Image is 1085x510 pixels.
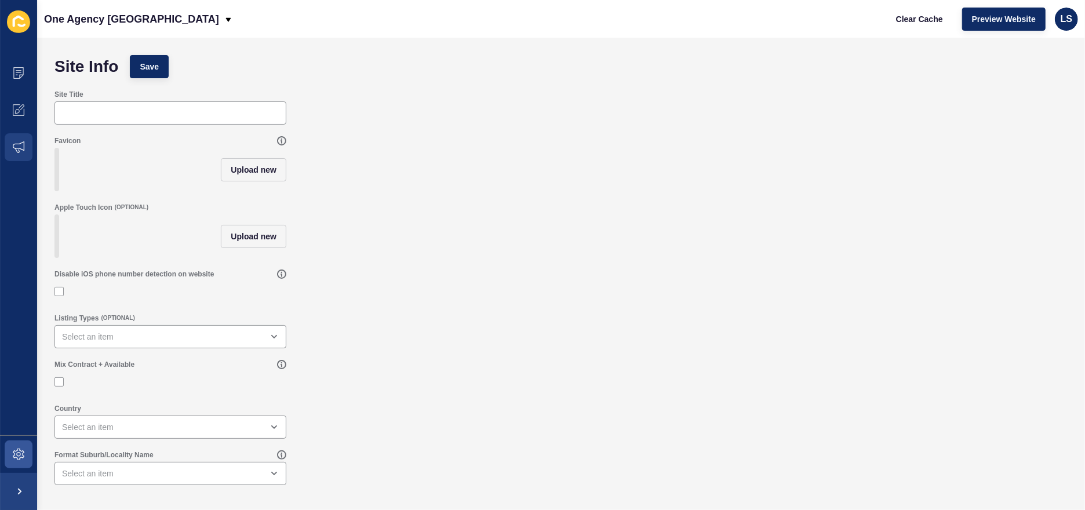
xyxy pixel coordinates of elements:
label: Format Suburb/Locality Name [54,450,154,460]
div: open menu [54,325,286,348]
span: (OPTIONAL) [115,203,148,212]
label: Site Title [54,90,83,99]
p: One Agency [GEOGRAPHIC_DATA] [44,5,219,34]
span: LS [1061,13,1072,25]
span: Save [140,61,159,72]
span: Preview Website [972,13,1036,25]
label: Country [54,404,81,413]
label: Mix Contract + Available [54,360,134,369]
label: Disable iOS phone number detection on website [54,269,214,279]
div: open menu [54,416,286,439]
button: Preview Website [962,8,1046,31]
span: Clear Cache [896,13,943,25]
button: Save [130,55,169,78]
label: Apple Touch Icon [54,203,112,212]
button: Upload new [221,158,286,181]
button: Upload new [221,225,286,248]
span: Upload new [231,164,276,176]
span: (OPTIONAL) [101,314,134,322]
label: Favicon [54,136,81,145]
span: Upload new [231,231,276,242]
div: open menu [54,462,286,485]
label: Listing Types [54,314,99,323]
button: Clear Cache [886,8,953,31]
h1: Site Info [54,61,118,72]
